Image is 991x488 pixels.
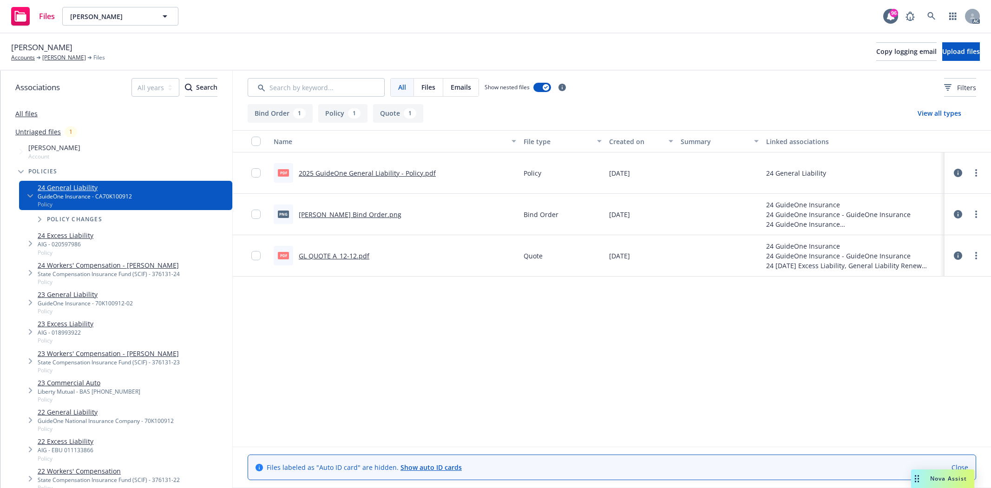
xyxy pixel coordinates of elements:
[93,53,105,62] span: Files
[38,290,133,299] a: 23 General Liability
[15,127,61,137] a: Untriaged files
[299,169,436,178] a: 2025 GuideOne General Liability - Policy.pdf
[38,446,93,454] div: AIG - EBU 011133866
[766,210,927,219] div: 24 GuideOne Insurance - GuideOne Insurance
[70,12,151,21] span: [PERSON_NAME]
[38,366,180,374] span: Policy
[251,210,261,219] input: Toggle Row Selected
[762,130,945,152] button: Linked associations
[293,108,306,119] div: 1
[38,396,140,403] span: Policy
[373,104,423,123] button: Quote
[38,466,180,476] a: 22 Workers' Compensation
[38,358,180,366] div: State Compensation Insurance Fund (SCIF) - 376131-23
[39,13,55,20] span: Files
[38,425,174,433] span: Policy
[299,210,401,219] a: [PERSON_NAME] Bind Order.png
[609,168,630,178] span: [DATE]
[890,7,898,15] div: 96
[38,270,180,278] div: State Compensation Insurance Fund (SCIF) - 376131-24
[278,169,289,176] span: pdf
[971,167,982,178] a: more
[38,249,93,257] span: Policy
[278,211,289,218] span: png
[609,251,630,261] span: [DATE]
[524,251,543,261] span: Quote
[930,475,967,482] span: Nova Assist
[901,7,919,26] a: Report a Bug
[348,108,361,119] div: 1
[15,81,60,93] span: Associations
[922,7,941,26] a: Search
[38,278,180,286] span: Policy
[524,210,558,219] span: Bind Order
[903,104,976,123] button: View all types
[766,241,927,251] div: 24 GuideOne Insurance
[766,261,927,270] div: 24 [DATE] Excess Liability, General Liability Renewal
[38,336,93,344] span: Policy
[957,83,976,92] span: Filters
[524,137,591,146] div: File type
[952,462,968,472] a: Close
[251,251,261,260] input: Toggle Row Selected
[942,47,980,56] span: Upload files
[944,83,976,92] span: Filters
[876,47,937,56] span: Copy logging email
[38,349,180,358] a: 23 Workers' Compensation - [PERSON_NAME]
[274,137,506,146] div: Name
[451,82,471,92] span: Emails
[47,217,102,222] span: Policy changes
[911,469,923,488] div: Drag to move
[38,455,93,462] span: Policy
[38,319,93,329] a: 23 Excess Liability
[609,137,663,146] div: Created on
[524,168,541,178] span: Policy
[7,3,59,29] a: Files
[28,169,58,174] span: Policies
[38,231,93,240] a: 24 Excess Liability
[485,83,530,91] span: Show nested files
[28,152,80,160] span: Account
[65,126,77,137] div: 1
[911,469,974,488] button: Nova Assist
[62,7,178,26] button: [PERSON_NAME]
[38,476,180,484] div: State Compensation Insurance Fund (SCIF) - 376131-22
[766,200,927,210] div: 24 GuideOne Insurance
[15,109,38,118] a: All files
[404,108,416,119] div: 1
[185,79,217,96] div: Search
[944,78,976,97] button: Filters
[944,7,962,26] a: Switch app
[38,307,133,315] span: Policy
[38,240,93,248] div: AIG - 020597986
[28,143,80,152] span: [PERSON_NAME]
[38,299,133,307] div: GuideOne Insurance - 70K100912-02
[251,168,261,178] input: Toggle Row Selected
[520,130,605,152] button: File type
[11,41,72,53] span: [PERSON_NAME]
[971,209,982,220] a: more
[251,137,261,146] input: Select all
[38,436,93,446] a: 22 Excess Liability
[318,104,368,123] button: Policy
[681,137,748,146] div: Summary
[766,251,927,261] div: 24 GuideOne Insurance - GuideOne Insurance
[605,130,677,152] button: Created on
[38,417,174,425] div: GuideOne National Insurance Company - 70K100912
[278,252,289,259] span: pdf
[677,130,762,152] button: Summary
[398,82,406,92] span: All
[267,462,462,472] span: Files labeled as "Auto ID card" are hidden.
[42,53,86,62] a: [PERSON_NAME]
[421,82,435,92] span: Files
[38,200,132,208] span: Policy
[38,260,180,270] a: 24 Workers' Compensation - [PERSON_NAME]
[248,104,313,123] button: Bind Order
[38,183,132,192] a: 24 General Liability
[185,84,192,91] svg: Search
[609,210,630,219] span: [DATE]
[11,53,35,62] a: Accounts
[971,250,982,261] a: more
[766,219,927,229] div: 24 GuideOne Insurance
[270,130,520,152] button: Name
